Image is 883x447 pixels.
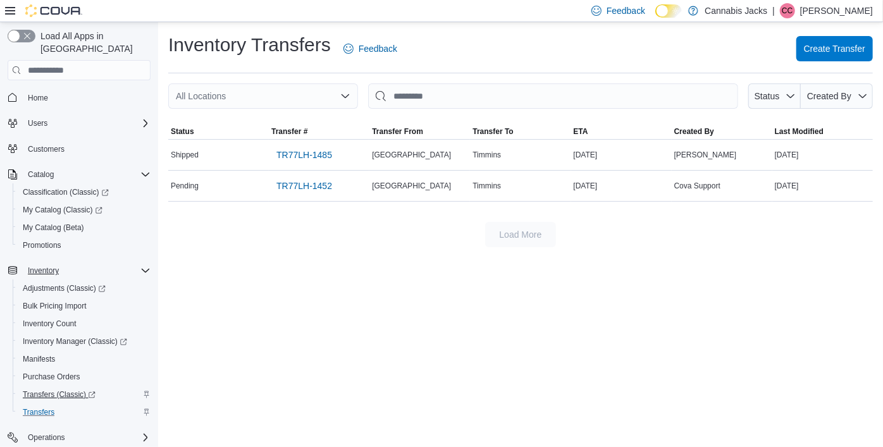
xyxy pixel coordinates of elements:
span: Transfers (Classic) [23,389,96,400]
button: Catalog [3,166,156,183]
span: Transfers (Classic) [18,387,151,402]
button: Inventory [23,263,64,278]
button: Inventory Count [13,315,156,333]
div: [DATE] [571,147,672,162]
span: [GEOGRAPHIC_DATA] [372,181,451,191]
span: TR77LH-1452 [276,180,332,192]
span: [GEOGRAPHIC_DATA] [372,150,451,160]
button: Transfer From [369,124,470,139]
h1: Inventory Transfers [168,32,331,58]
a: TR77LH-1452 [271,173,337,199]
a: Transfers (Classic) [13,386,156,403]
button: Home [3,88,156,106]
button: Transfer # [269,124,369,139]
button: Inventory [3,262,156,279]
span: Customers [23,141,151,157]
span: Status [171,126,194,137]
a: Customers [23,142,70,157]
div: [DATE] [772,147,873,162]
span: Transfers [18,405,151,420]
button: ETA [571,124,672,139]
span: Create Transfer [804,42,865,55]
p: Cannabis Jacks [705,3,767,18]
a: Promotions [18,238,66,253]
a: Inventory Count [18,316,82,331]
a: Inventory Manager (Classic) [18,334,132,349]
span: Purchase Orders [23,372,80,382]
button: Operations [23,430,70,445]
a: Classification (Classic) [18,185,114,200]
button: Users [3,114,156,132]
span: Manifests [18,352,151,367]
button: Customers [3,140,156,158]
a: Home [23,90,53,106]
span: My Catalog (Beta) [18,220,151,235]
button: Created By [672,124,772,139]
span: Manifests [23,354,55,364]
span: Purchase Orders [18,369,151,384]
span: Feedback [607,4,645,17]
span: Catalog [28,169,54,180]
span: Classification (Classic) [18,185,151,200]
span: Inventory [23,263,151,278]
span: [PERSON_NAME] [674,150,737,160]
button: Status [748,83,801,109]
button: Purchase Orders [13,368,156,386]
div: Corey Casola [780,3,795,18]
span: Customers [28,144,65,154]
span: Operations [28,432,65,443]
span: Timmins [472,150,501,160]
span: Promotions [18,238,151,253]
span: Status [755,91,780,101]
span: Inventory Manager (Classic) [23,336,127,346]
button: Catalog [23,167,59,182]
span: Transfer To [472,126,513,137]
a: Inventory Manager (Classic) [13,333,156,350]
span: Inventory Manager (Classic) [18,334,151,349]
span: Shipped [171,150,199,160]
p: [PERSON_NAME] [800,3,873,18]
img: Cova [25,4,82,17]
span: Bulk Pricing Import [18,298,151,314]
span: Transfer # [271,126,307,137]
span: Transfers [23,407,54,417]
a: Purchase Orders [18,369,85,384]
span: Classification (Classic) [23,187,109,197]
p: | [772,3,775,18]
button: My Catalog (Beta) [13,219,156,236]
a: Adjustments (Classic) [13,279,156,297]
span: Inventory Count [18,316,151,331]
span: Inventory Count [23,319,77,329]
a: TR77LH-1485 [271,142,337,168]
button: Status [168,124,269,139]
span: Pending [171,181,199,191]
button: Open list of options [340,91,350,101]
a: Transfers [18,405,59,420]
span: Timmins [472,181,501,191]
span: Home [28,93,48,103]
span: TR77LH-1485 [276,149,332,161]
span: Created By [674,126,714,137]
div: [DATE] [571,178,672,193]
span: CC [782,3,793,18]
button: Users [23,116,52,131]
span: Load All Apps in [GEOGRAPHIC_DATA] [35,30,151,55]
button: Last Modified [772,124,873,139]
span: Bulk Pricing Import [23,301,87,311]
span: Inventory [28,266,59,276]
span: Adjustments (Classic) [18,281,151,296]
span: Catalog [23,167,151,182]
button: Operations [3,429,156,446]
button: Transfers [13,403,156,421]
a: Bulk Pricing Import [18,298,92,314]
button: Create Transfer [796,36,873,61]
span: Operations [23,430,151,445]
a: My Catalog (Classic) [18,202,108,217]
input: Dark Mode [655,4,682,18]
span: My Catalog (Classic) [18,202,151,217]
a: Adjustments (Classic) [18,281,111,296]
span: My Catalog (Classic) [23,205,102,215]
span: Last Modified [775,126,824,137]
span: Transfer From [372,126,423,137]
